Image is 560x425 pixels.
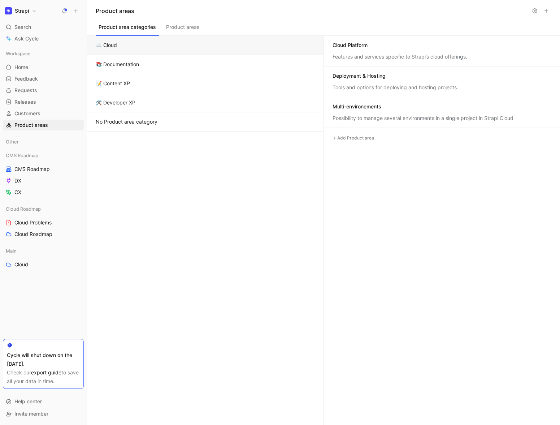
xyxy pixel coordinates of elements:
button: Add Product area [330,134,377,142]
div: Cloud Roadmap [3,203,84,214]
span: Feedback [14,75,38,82]
a: Customers [3,108,84,119]
a: Cloud Roadmap [3,229,84,240]
h1: Strapi [15,8,29,14]
a: Feedback [3,73,84,84]
div: Other [3,136,84,147]
a: Ask Cycle [3,33,84,44]
span: Search [14,23,31,31]
div: CMS Roadmap [3,150,84,161]
span: Cloud Roadmap [14,231,52,238]
a: Cloud Problems [3,217,84,228]
div: Cycle will shut down on the [DATE]. [7,351,80,368]
a: Home [3,62,84,73]
a: Cloud [3,259,84,270]
button: 🛠️ Developer XP [87,93,324,112]
span: CMS Roadmap [6,152,38,159]
span: Main [6,247,17,254]
div: Possibility to manage several environments in a single project in Strapi Cloud [333,115,551,122]
button: 📚 Documentation [87,55,324,74]
a: CMS Roadmap [3,164,84,175]
span: Requests [14,87,37,94]
div: Other [3,136,84,149]
span: Workspace [6,50,31,57]
img: Strapi [5,7,12,14]
a: Product areas [3,120,84,130]
span: Ask Cycle [14,34,39,43]
button: Product area categories [96,22,159,36]
span: Cloud Roadmap [6,205,41,212]
span: Other [6,138,19,145]
span: Product areas [14,121,48,129]
span: DX [14,177,21,184]
a: CX [3,187,84,198]
span: CX [14,189,21,196]
div: Features and services specific to Strapi’s cloud offerings. [333,53,551,60]
div: Tools and options for deploying and hosting projects. [333,84,551,91]
div: MainCloud [3,245,84,270]
div: CMS RoadmapCMS RoadmapDXCX [3,150,84,198]
button: StrapiStrapi [3,6,38,16]
span: Releases [14,98,36,106]
div: Workspace [3,48,84,59]
span: Help center [14,398,42,404]
div: Main [3,245,84,256]
a: DX [3,175,84,186]
a: Releases [3,96,84,107]
button: Product areas [163,22,203,36]
span: Cloud Problems [14,219,52,226]
span: CMS Roadmap [14,166,50,173]
div: Cloud RoadmapCloud ProblemsCloud Roadmap [3,203,84,240]
div: Check our to save all your data in time. [7,368,80,386]
button: No Product area category [87,112,324,132]
a: Requests [3,85,84,96]
div: Help center [3,396,84,407]
div: Cloud Platform [333,42,368,49]
div: Search [3,22,84,33]
button: 📝 Content XP [87,74,324,93]
span: Cloud [14,261,28,268]
h1: Product areas [96,7,528,15]
span: Customers [14,110,40,117]
span: Invite member [14,411,48,417]
div: Deployment & Hosting [333,72,386,80]
span: Home [14,64,28,71]
div: Invite member [3,408,84,419]
a: export guide [31,369,61,375]
div: Multi-environements [333,103,381,110]
button: ☁️ Cloud [87,36,324,55]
